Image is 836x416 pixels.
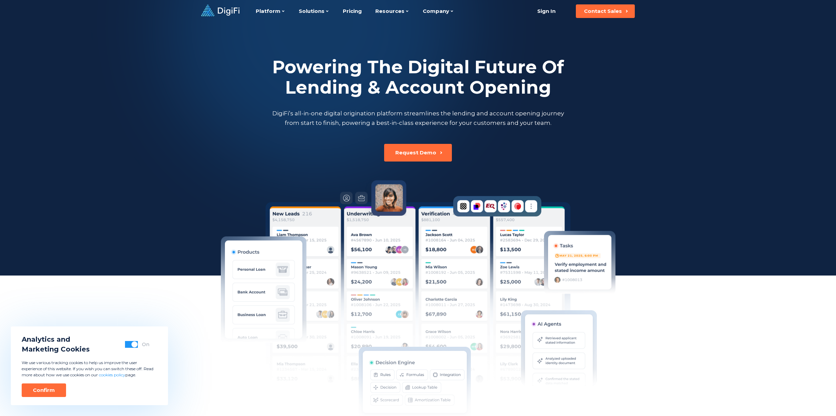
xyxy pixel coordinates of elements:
[271,57,565,98] h2: Powering The Digital Future Of Lending & Account Opening
[142,341,149,348] div: On
[33,387,55,394] div: Confirm
[99,372,125,377] a: cookies policy
[22,344,90,354] span: Marketing Cookies
[576,4,635,18] button: Contact Sales
[271,109,565,128] p: DigiFi’s all-in-one digital origination platform streamlines the lending and account opening jour...
[266,202,570,396] img: Cards list
[395,149,436,156] div: Request Demo
[529,4,564,18] a: Sign In
[384,144,452,162] button: Request Demo
[584,8,622,15] div: Contact Sales
[22,360,157,378] p: We use various tracking cookies to help us improve the user experience of this website. If you wi...
[22,383,66,397] button: Confirm
[22,335,90,344] span: Analytics and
